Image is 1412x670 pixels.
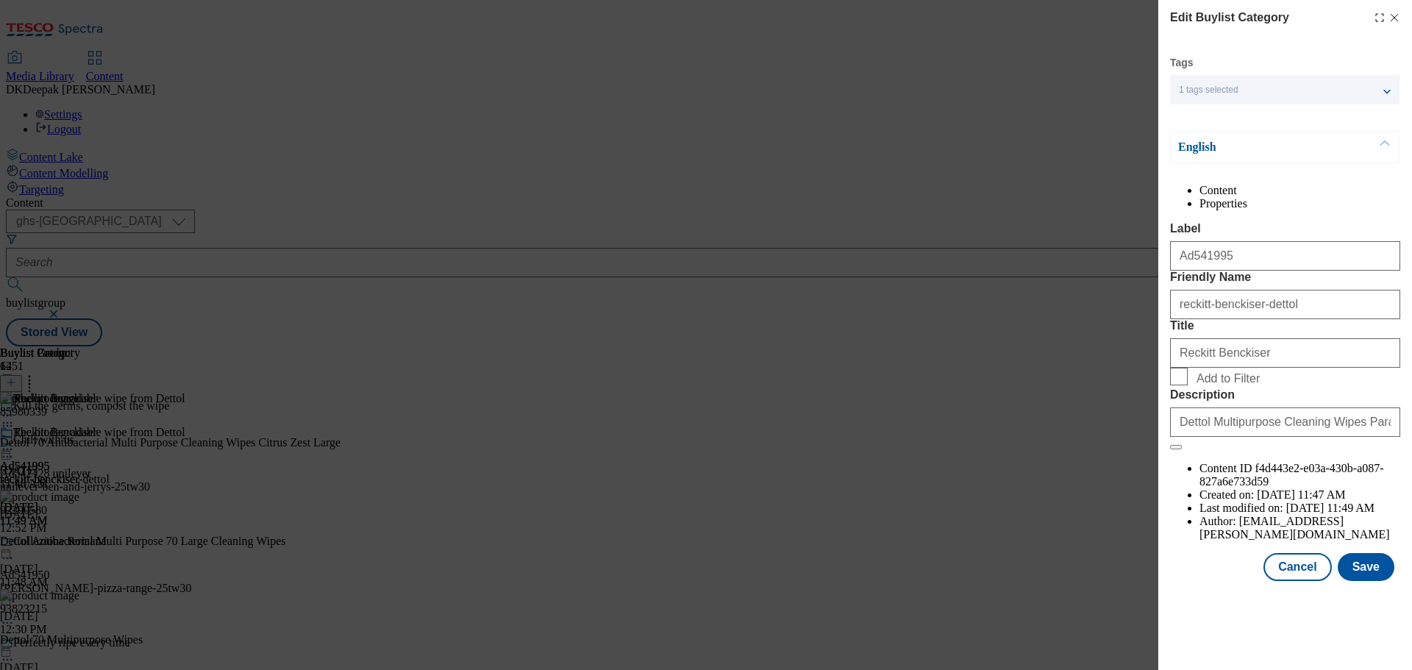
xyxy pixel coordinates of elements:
input: Enter Title [1170,338,1400,368]
h4: Edit Buylist Category [1170,9,1289,26]
input: Enter Description [1170,407,1400,437]
label: Title [1170,319,1400,332]
button: Save [1338,553,1394,581]
span: Add to Filter [1197,372,1260,385]
li: Created on: [1199,488,1400,502]
li: Properties [1199,197,1400,210]
label: Label [1170,222,1400,235]
input: Enter Label [1170,241,1400,271]
span: [DATE] 11:49 AM [1286,502,1374,514]
input: Enter Friendly Name [1170,290,1400,319]
span: [DATE] 11:47 AM [1257,488,1345,501]
label: Friendly Name [1170,271,1400,284]
span: f4d443e2-e03a-430b-a087-827a6e733d59 [1199,462,1384,488]
li: Last modified on: [1199,502,1400,515]
span: 1 tags selected [1179,85,1238,96]
span: [EMAIL_ADDRESS][PERSON_NAME][DOMAIN_NAME] [1199,515,1390,541]
label: Description [1170,388,1400,402]
button: 1 tags selected [1170,75,1399,104]
label: Tags [1170,59,1194,67]
button: Cancel [1263,553,1331,581]
li: Content [1199,184,1400,197]
li: Author: [1199,515,1400,541]
p: English [1178,140,1333,154]
li: Content ID [1199,462,1400,488]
